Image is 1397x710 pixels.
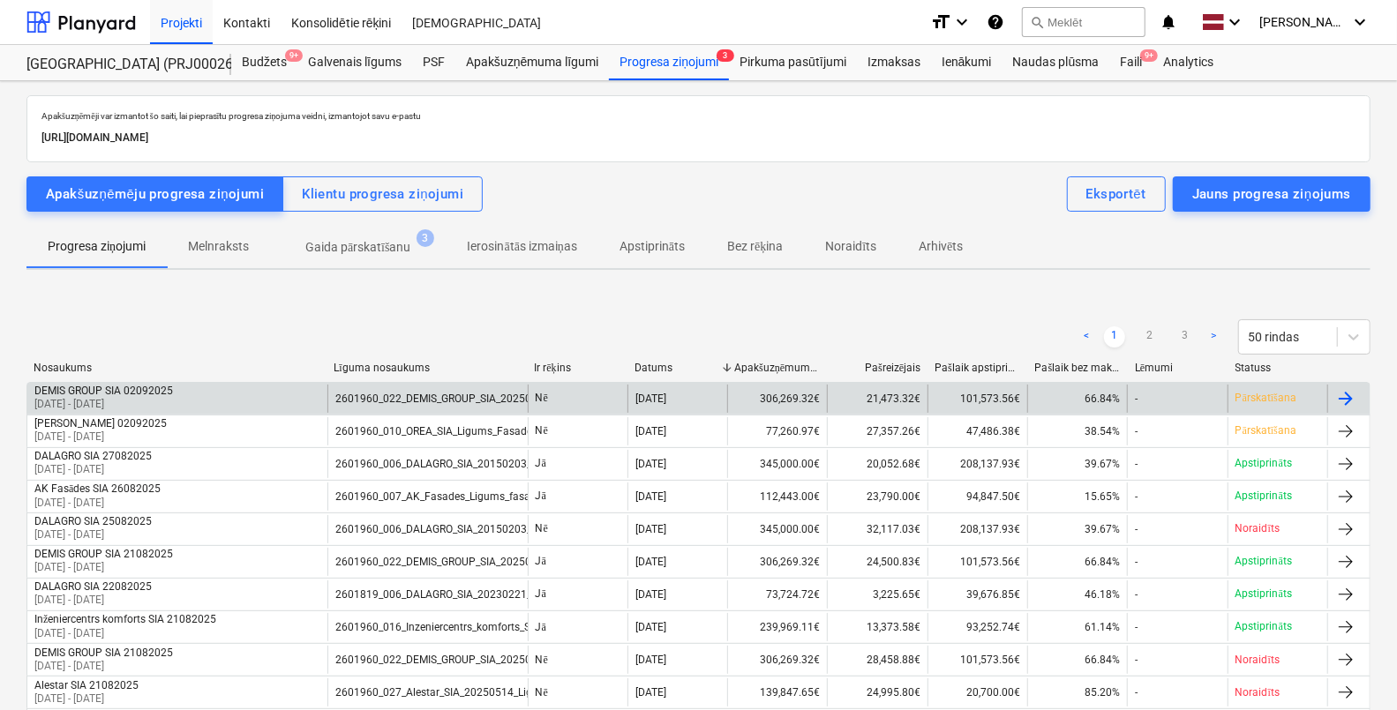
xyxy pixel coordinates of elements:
a: PSF [412,45,455,80]
div: Jā [528,548,627,576]
p: [DATE] - [DATE] [34,496,161,511]
span: 9+ [285,49,303,62]
div: DALAGRO SIA 25082025 [34,515,152,527]
a: Naudas plūsma [1003,45,1110,80]
div: [DATE] [635,523,666,535]
span: 66.84% [1085,654,1120,666]
a: Galvenais līgums [297,45,412,80]
div: 24,500.83€ [827,548,927,576]
p: Noraidīts [825,237,876,256]
div: DEMIS GROUP SIA 21082025 [34,646,173,659]
a: Page 1 is your current page [1104,326,1125,348]
a: Analytics [1153,45,1224,80]
p: Apakšuzņēmēji var izmantot šo saiti, lai pieprasītu progresa ziņojuma veidni, izmantojot savu e-p... [41,110,1356,122]
span: 38.54% [1085,425,1120,437]
div: - [1135,458,1138,470]
p: Melnraksts [188,237,249,256]
p: Gaida pārskatīšanu [305,238,411,257]
div: - [1135,392,1138,405]
div: 306,269.32€ [727,646,827,674]
div: - [1135,425,1138,437]
a: Pirkuma pasūtījumi [729,45,857,80]
div: [DATE] [635,425,666,437]
span: 39.67% [1085,523,1120,535]
div: Inženiercentrs komforts SIA 21082025 [34,613,216,626]
div: 306,269.32€ [727,548,827,576]
div: 2601960_022_DEMIS_GROUP_SIA_20250404_Ligums_apdares_darbi_T25_2k.pdf [335,392,719,405]
div: Budžets [231,45,297,80]
div: 2601960_006_DALAGRO_SIA_20150203_Ligums_elektroapgades_ieksejie_tikli_T25_2karta_30.01AK_KK1.pdf [335,458,852,470]
p: [DATE] - [DATE] [34,462,152,477]
div: 93,252.74€ [928,613,1027,641]
div: 28,458.88€ [827,646,927,674]
div: Nē [528,678,627,706]
div: 2601960_022_DEMIS_GROUP_SIA_20250404_Ligums_apdares_darbi_T25_2k.pdf [335,556,719,568]
div: 21,473.32€ [827,385,927,413]
div: DEMIS GROUP SIA 21082025 [34,548,173,560]
p: Apstiprināts [1236,456,1292,471]
div: 2601819_006_DALAGRO_SIA_20230221_Ligums_ELT_EST_T25_ak_KK1 (1) (1)-signed-signed.pdf [335,588,792,601]
div: Chat Widget [1309,625,1397,710]
div: Jā [528,613,627,641]
div: 47,486.38€ [928,417,1027,445]
div: 23,790.00€ [827,482,927,511]
div: Nē [528,515,627,543]
p: [DATE] - [DATE] [34,527,152,542]
p: Pārskatīšana [1236,391,1296,406]
div: 239,969.11€ [727,613,827,641]
div: Jā [528,580,627,609]
div: Ir rēķins [534,362,620,375]
div: Nē [528,385,627,413]
div: Apakšuzņēmuma līgumi [455,45,609,80]
div: [DATE] [635,588,666,601]
div: - [1135,686,1138,699]
p: Arhivēts [919,237,963,256]
p: [DATE] - [DATE] [34,560,173,575]
div: DALAGRO SIA 22082025 [34,580,152,593]
p: [DATE] - [DATE] [34,691,139,706]
a: Previous page [1076,326,1097,348]
div: DALAGRO SIA 27082025 [34,450,152,462]
div: Klientu progresa ziņojumi [302,183,463,206]
div: 2601960_006_DALAGRO_SIA_20150203_Ligums_elektroapgades_ieksejie_tikli_T25_2karta_30.01AK_KK1.pdf [335,523,852,535]
span: 15.65% [1085,490,1120,503]
div: Eksportēt [1086,183,1146,206]
div: 101,573.56€ [928,385,1027,413]
a: Page 3 [1175,326,1196,348]
p: Noraidīts [1236,521,1280,536]
div: Pašlaik bez maksas [1035,362,1121,375]
span: 3 [717,49,734,62]
div: 208,137.93€ [928,515,1027,543]
div: 32,117.03€ [827,515,927,543]
p: Bez rēķina [727,237,783,256]
div: 20,700.00€ [928,678,1027,706]
div: [GEOGRAPHIC_DATA] (PRJ0002627, K-1 un K-2(2.kārta) 2601960 [26,56,210,74]
div: Pašreizējais [835,362,920,375]
div: Jā [528,450,627,478]
div: Statuss [1236,362,1321,374]
div: - [1135,588,1138,601]
span: 66.84% [1085,556,1120,568]
p: Pārskatīšana [1236,423,1296,438]
div: 345,000.00€ [727,450,827,478]
a: Budžets9+ [231,45,297,80]
div: [DATE] [635,556,666,568]
div: Alestar SIA 21082025 [34,679,139,691]
button: Eksportēt [1067,176,1166,212]
p: Noraidīts [1236,653,1280,668]
p: Ierosinātās izmaiņas [468,237,577,256]
div: 20,052.68€ [827,450,927,478]
p: [DATE] - [DATE] [34,626,216,641]
div: DEMIS GROUP SIA 02092025 [34,385,173,397]
div: Nē [528,417,627,445]
div: Jā [528,482,627,511]
div: [DATE] [635,458,666,470]
div: 94,847.50€ [928,482,1027,511]
div: - [1135,523,1138,535]
div: Nosaukums [34,362,319,374]
div: 306,269.32€ [727,385,827,413]
div: 24,995.80€ [827,678,927,706]
a: Progresa ziņojumi3 [609,45,729,80]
